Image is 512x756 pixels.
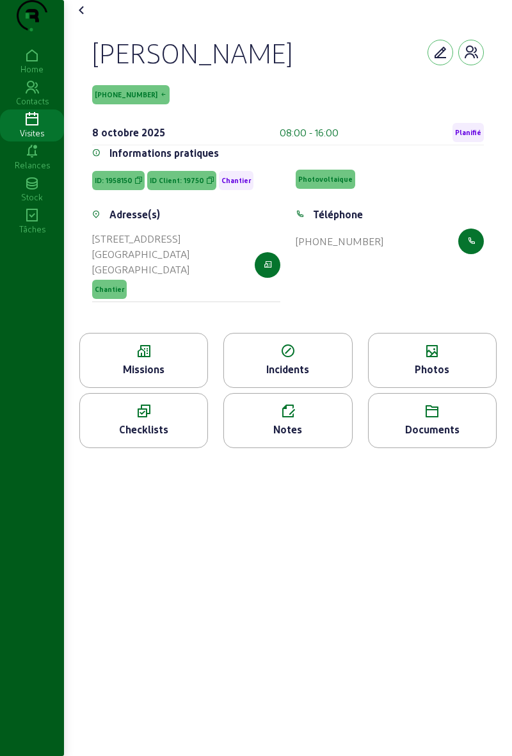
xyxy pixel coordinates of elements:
span: ID: 1958150 [95,176,132,185]
div: Documents [369,422,496,437]
div: Incidents [224,362,351,377]
div: [PERSON_NAME] [92,36,292,69]
span: Planifié [455,128,481,137]
div: 8 octobre 2025 [92,125,165,140]
div: Téléphone [313,207,363,222]
div: [GEOGRAPHIC_DATA] [92,246,189,262]
div: Informations pratiques [109,145,219,161]
div: Missions [80,362,207,377]
span: ID Client: 19750 [150,176,204,185]
div: [STREET_ADDRESS] [92,231,189,246]
span: Photovoltaique [298,175,353,184]
div: [PHONE_NUMBER] [296,234,383,249]
div: Photos [369,362,496,377]
div: 08:00 - 16:00 [280,125,339,140]
span: [PHONE_NUMBER] [95,90,157,99]
span: Chantier [221,176,251,185]
div: Checklists [80,422,207,437]
span: Chantier [95,285,124,294]
div: Adresse(s) [109,207,160,222]
div: Notes [224,422,351,437]
div: [GEOGRAPHIC_DATA] [92,262,189,277]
